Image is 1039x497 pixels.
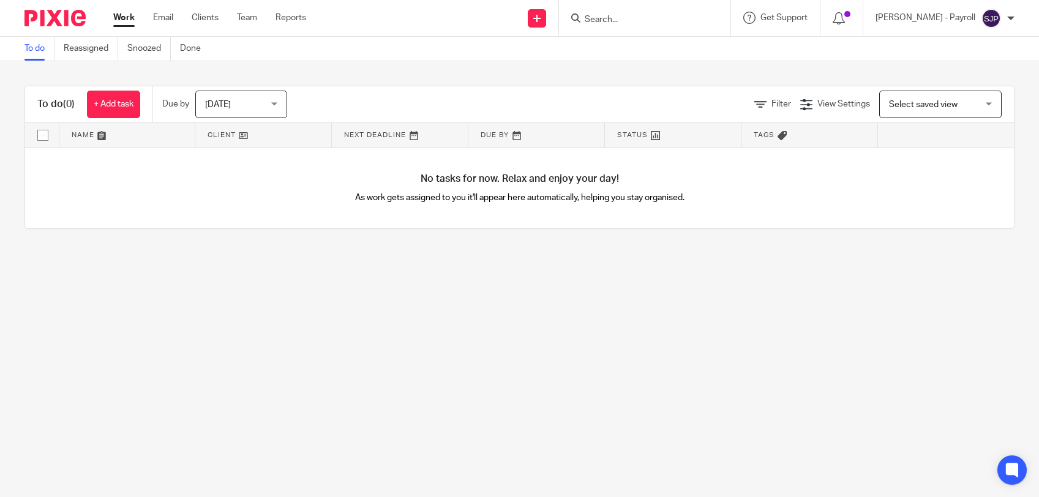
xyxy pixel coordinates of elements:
[192,12,219,24] a: Clients
[760,13,808,22] span: Get Support
[583,15,694,26] input: Search
[180,37,210,61] a: Done
[24,10,86,26] img: Pixie
[817,100,870,108] span: View Settings
[25,173,1014,185] h4: No tasks for now. Relax and enjoy your day!
[113,12,135,24] a: Work
[754,132,775,138] span: Tags
[889,100,958,109] span: Select saved view
[771,100,791,108] span: Filter
[87,91,140,118] a: + Add task
[153,12,173,24] a: Email
[127,37,171,61] a: Snoozed
[981,9,1001,28] img: svg%3E
[237,12,257,24] a: Team
[37,98,75,111] h1: To do
[64,37,118,61] a: Reassigned
[276,12,306,24] a: Reports
[162,98,189,110] p: Due by
[272,192,767,204] p: As work gets assigned to you it'll appear here automatically, helping you stay organised.
[24,37,54,61] a: To do
[63,99,75,109] span: (0)
[205,100,231,109] span: [DATE]
[876,12,975,24] p: [PERSON_NAME] - Payroll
